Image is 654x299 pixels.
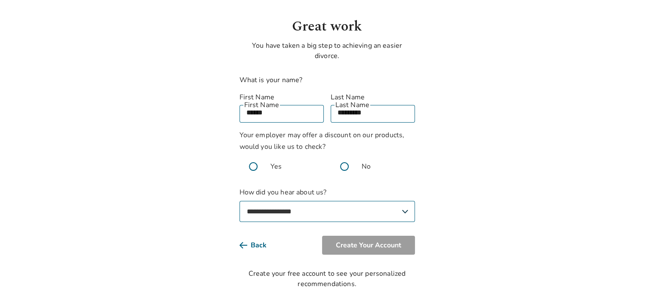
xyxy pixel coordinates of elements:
[611,258,654,299] div: Widget de chat
[239,92,324,102] label: First Name
[239,40,415,61] p: You have taken a big step to achieving an easier divorce.
[239,130,405,151] span: Your employer may offer a discount on our products, would you like us to check?
[239,236,280,255] button: Back
[331,92,415,102] label: Last Name
[270,161,282,172] span: Yes
[239,201,415,222] select: How did you hear about us?
[239,16,415,37] h1: Great work
[239,268,415,289] div: Create your free account to see your personalized recommendations.
[239,187,415,222] label: How did you hear about us?
[322,236,415,255] button: Create Your Account
[239,75,303,85] label: What is your name?
[362,161,371,172] span: No
[611,258,654,299] iframe: Chat Widget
